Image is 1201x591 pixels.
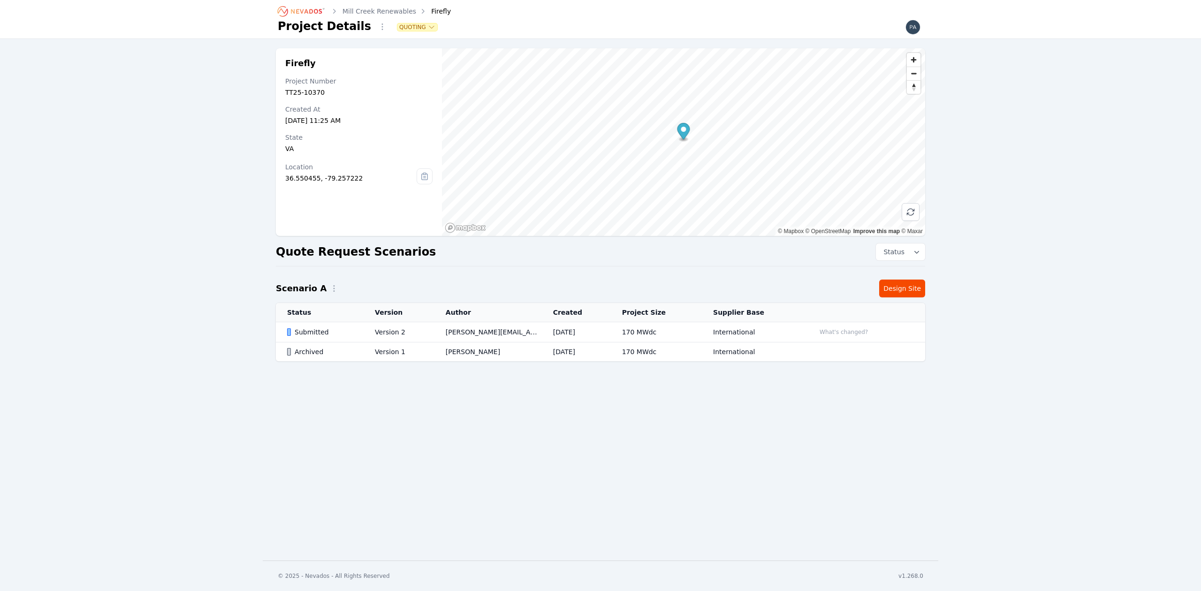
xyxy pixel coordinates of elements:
div: [DATE] 11:25 AM [285,116,433,125]
div: Map marker [677,123,690,142]
th: Author [434,303,542,322]
a: OpenStreetMap [806,228,851,235]
div: VA [285,144,433,153]
nav: Breadcrumb [278,4,451,19]
a: Improve this map [853,228,900,235]
div: TT25-10370 [285,88,433,97]
div: Created At [285,105,433,114]
th: Status [276,303,364,322]
span: Status [880,247,905,257]
td: [PERSON_NAME] [434,342,542,362]
a: Design Site [879,280,925,297]
th: Project Size [611,303,702,322]
span: Reset bearing to north [907,81,920,94]
a: Mill Creek Renewables [342,7,416,16]
div: Location [285,162,417,172]
div: State [285,133,433,142]
td: International [702,322,804,342]
canvas: Map [442,48,925,236]
td: [DATE] [542,322,611,342]
div: Submitted [287,327,359,337]
div: Archived [287,347,359,356]
button: Zoom out [907,67,920,80]
div: © 2025 - Nevados - All Rights Reserved [278,572,390,580]
div: v1.268.0 [898,572,923,580]
a: Mapbox homepage [445,222,486,233]
h1: Project Details [278,19,371,34]
tr: SubmittedVersion 2[PERSON_NAME][EMAIL_ADDRESS][PERSON_NAME][DOMAIN_NAME][DATE]170 MWdcInternation... [276,322,925,342]
div: Project Number [285,76,433,86]
th: Supplier Base [702,303,804,322]
a: Mapbox [778,228,804,235]
h2: Firefly [285,58,433,69]
td: [PERSON_NAME][EMAIL_ADDRESS][PERSON_NAME][DOMAIN_NAME] [434,322,542,342]
td: 170 MWdc [611,342,702,362]
h2: Quote Request Scenarios [276,244,436,259]
img: paul.mcmillan@nevados.solar [905,20,920,35]
tr: ArchivedVersion 1[PERSON_NAME][DATE]170 MWdcInternational [276,342,925,362]
button: Status [876,243,925,260]
button: Reset bearing to north [907,80,920,94]
td: 170 MWdc [611,322,702,342]
button: What's changed? [815,327,872,337]
h2: Scenario A [276,282,327,295]
td: [DATE] [542,342,611,362]
th: Created [542,303,611,322]
td: International [702,342,804,362]
td: Version 2 [364,322,434,342]
div: 36.550455, -79.257222 [285,174,417,183]
button: Quoting [397,23,437,31]
button: Zoom in [907,53,920,67]
div: Firefly [418,7,451,16]
td: Version 1 [364,342,434,362]
th: Version [364,303,434,322]
a: Maxar [901,228,923,235]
